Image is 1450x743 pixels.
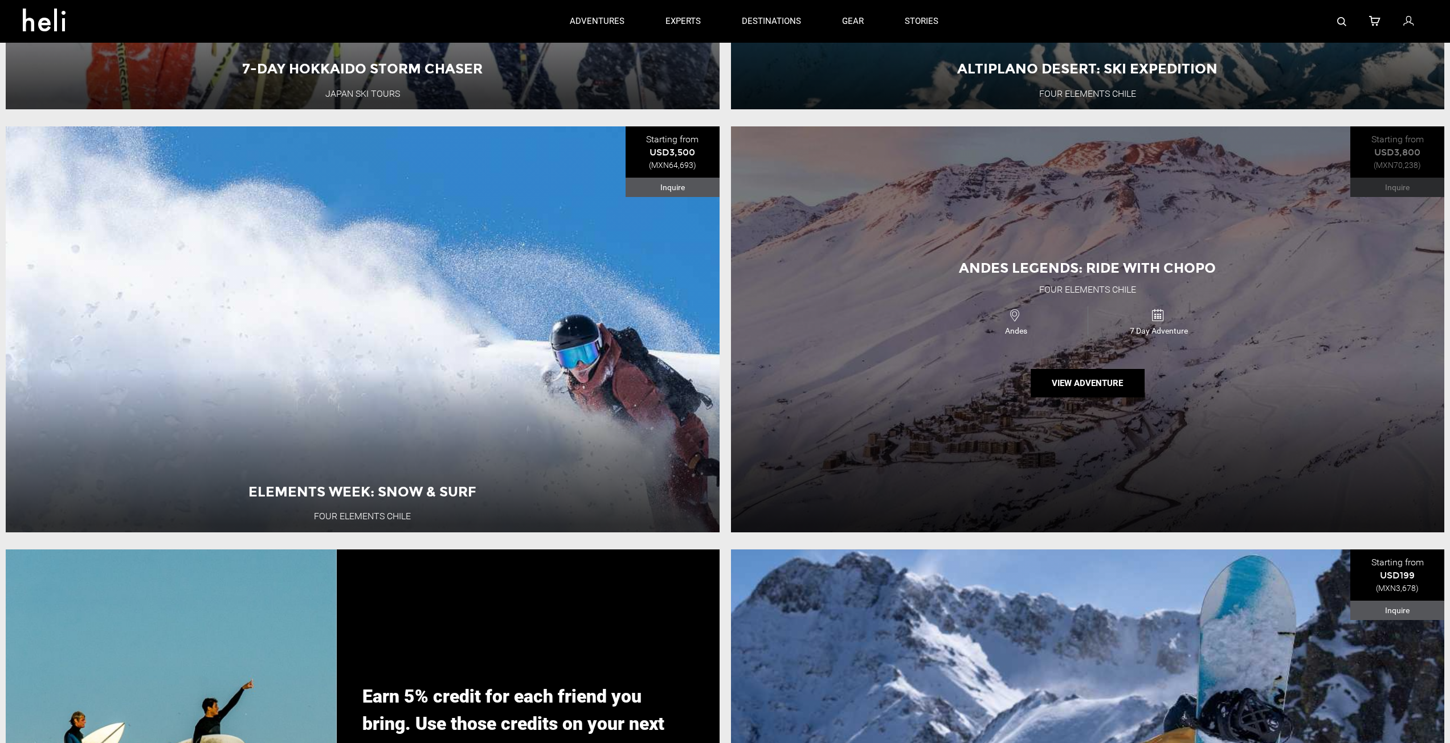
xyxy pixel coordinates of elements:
img: search-bar-icon.svg [1337,17,1346,26]
span: Andes Legends: Ride with Chopo [959,260,1216,276]
p: destinations [742,15,801,27]
p: adventures [570,15,624,27]
div: Four Elements Chile [1039,284,1136,297]
button: View Adventure [1031,369,1145,397]
span: Andes [945,325,1087,336]
span: 7 Day Adventure [1088,325,1230,336]
p: experts [665,15,701,27]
